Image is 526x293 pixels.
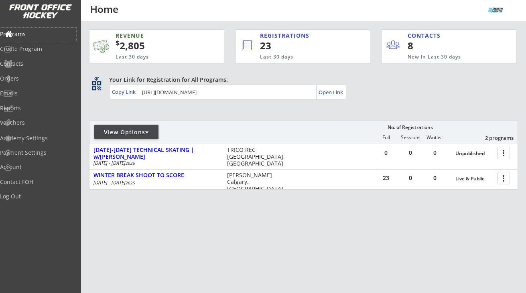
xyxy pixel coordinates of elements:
button: more_vert [497,172,510,184]
div: 23 [374,175,398,181]
div: TRICO REC [GEOGRAPHIC_DATA], [GEOGRAPHIC_DATA] [227,147,290,167]
div: Live & Public [455,176,493,182]
div: 0 [423,150,447,156]
div: [PERSON_NAME] Calgary, [GEOGRAPHIC_DATA] [227,172,290,192]
div: Open Link [319,89,344,96]
div: 0 [374,150,398,156]
div: 8 [408,39,457,53]
div: Last 30 days [260,54,337,61]
div: WINTER BREAK SHOOT TO SCORE [93,172,219,179]
div: CONTACTS [408,32,444,40]
div: No. of Registrations [385,125,435,130]
div: Sessions [398,135,422,140]
div: Copy Link [112,88,137,95]
div: REVENUE [116,32,189,40]
div: Your Link for Registration for All Programs: [109,76,493,84]
div: New in Last 30 days [408,54,479,61]
div: Unpublished [455,151,493,156]
a: Open Link [319,87,344,98]
sup: $ [116,38,120,48]
em: 2025 [126,160,135,166]
div: qr [91,76,101,81]
div: 0 [398,150,422,156]
div: 23 [260,39,343,53]
em: 2025 [126,180,135,186]
div: [DATE] - [DATE] [93,180,216,185]
button: qr_code [91,80,103,92]
div: [DATE]-[DATE] TECHNICAL SKATING | w/[PERSON_NAME] [93,147,219,160]
div: Waitlist [422,135,447,140]
div: 2 programs [472,134,514,141]
div: View Options [94,128,158,136]
div: 2,805 [116,39,199,53]
div: 0 [398,175,422,181]
div: [DATE] - [DATE] [93,161,216,166]
div: 0 [423,175,447,181]
button: more_vert [497,147,510,159]
div: Full [374,135,398,140]
div: Last 30 days [116,54,189,61]
div: REGISTRATIONS [260,32,336,40]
